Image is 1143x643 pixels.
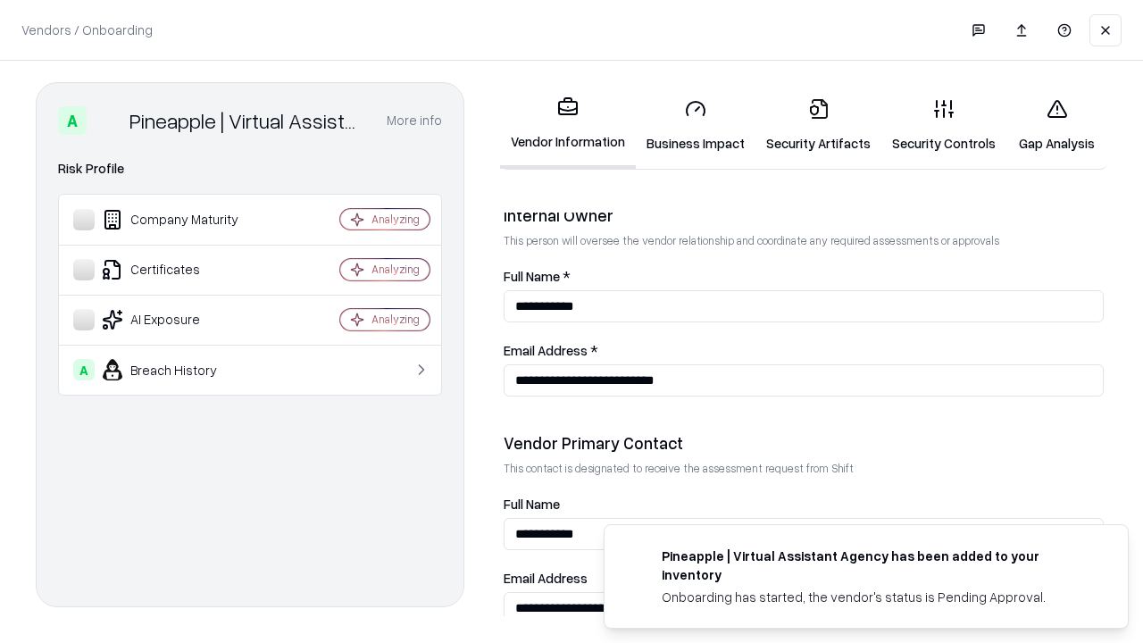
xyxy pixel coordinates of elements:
p: Vendors / Onboarding [21,21,153,39]
label: Full Name [504,497,1104,511]
button: More info [387,104,442,137]
div: Vendor Primary Contact [504,432,1104,454]
div: Onboarding has started, the vendor's status is Pending Approval. [662,588,1085,606]
label: Email Address * [504,344,1104,357]
div: Pineapple | Virtual Assistant Agency [129,106,365,135]
label: Full Name * [504,270,1104,283]
a: Vendor Information [500,82,636,169]
a: Gap Analysis [1006,84,1107,167]
label: Email Address [504,572,1104,585]
div: Internal Owner [504,205,1104,226]
img: trypineapple.com [626,547,647,568]
div: Analyzing [371,312,420,327]
div: Certificates [73,259,287,280]
div: Company Maturity [73,209,287,230]
p: This contact is designated to receive the assessment request from Shift [504,461,1104,476]
p: This person will oversee the vendor relationship and coordinate any required assessments or appro... [504,233,1104,248]
div: A [58,106,87,135]
div: Analyzing [371,262,420,277]
div: AI Exposure [73,309,287,330]
a: Security Artifacts [755,84,881,167]
div: A [73,359,95,380]
div: Risk Profile [58,158,442,180]
a: Business Impact [636,84,755,167]
div: Breach History [73,359,287,380]
div: Analyzing [371,212,420,227]
div: Pineapple | Virtual Assistant Agency has been added to your inventory [662,547,1085,584]
a: Security Controls [881,84,1006,167]
img: Pineapple | Virtual Assistant Agency [94,106,122,135]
